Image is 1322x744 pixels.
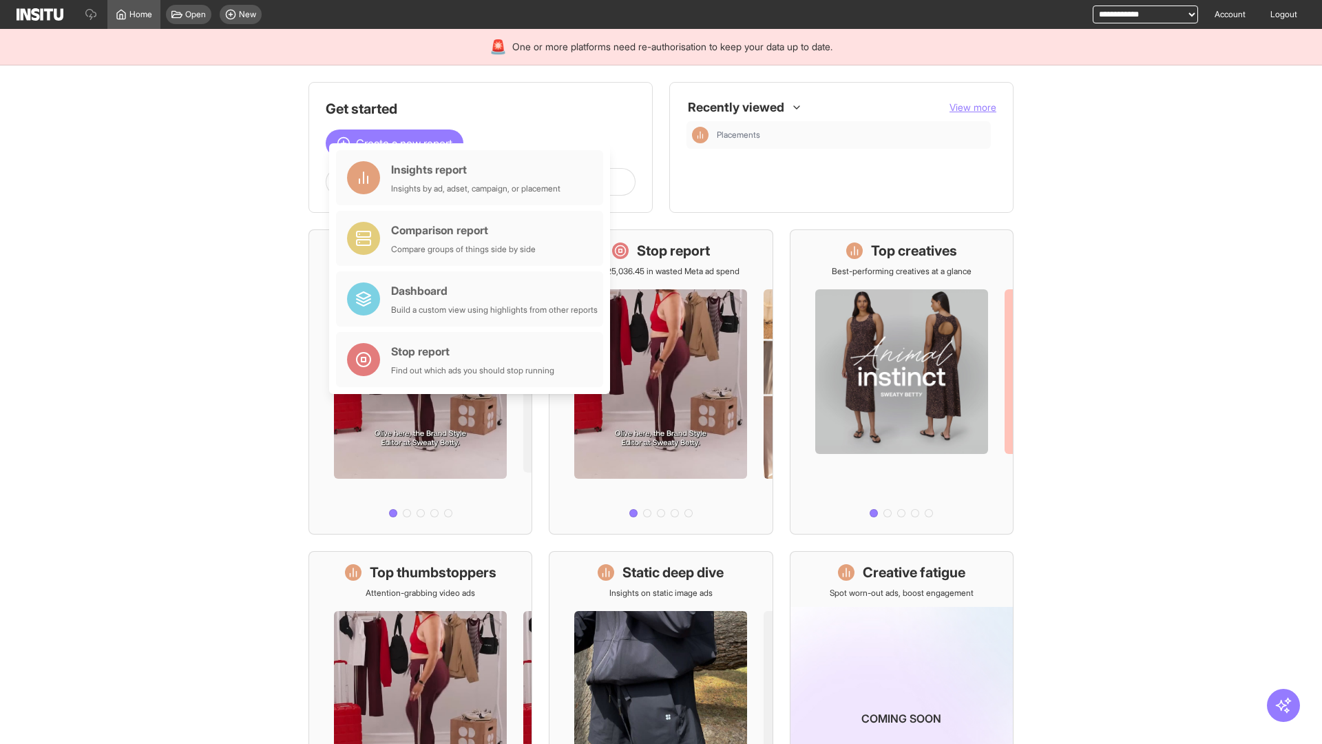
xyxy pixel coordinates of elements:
[609,588,713,599] p: Insights on static image ads
[366,588,475,599] p: Attention-grabbing video ads
[717,130,760,141] span: Placements
[308,229,532,535] a: What's live nowSee all active ads instantly
[490,37,507,56] div: 🚨
[637,241,710,260] h1: Stop report
[949,101,996,114] button: View more
[391,304,598,316] div: Build a custom view using highlights from other reports
[391,343,554,360] div: Stop report
[391,161,560,178] div: Insights report
[356,135,452,152] span: Create a new report
[17,8,63,21] img: Logo
[692,127,709,143] div: Insights
[326,99,636,118] h1: Get started
[129,9,152,20] span: Home
[790,229,1014,535] a: Top creativesBest-performing creatives at a glance
[391,282,598,299] div: Dashboard
[549,229,773,535] a: Stop reportSave £25,036.45 in wasted Meta ad spend
[871,241,957,260] h1: Top creatives
[391,365,554,376] div: Find out which ads you should stop running
[622,563,724,582] h1: Static deep dive
[185,9,206,20] span: Open
[391,244,536,255] div: Compare groups of things side by side
[512,40,832,54] span: One or more platforms need re-authorisation to keep your data up to date.
[717,130,985,141] span: Placements
[239,9,256,20] span: New
[832,266,972,277] p: Best-performing creatives at a glance
[370,563,496,582] h1: Top thumbstoppers
[582,266,739,277] p: Save £25,036.45 in wasted Meta ad spend
[949,101,996,113] span: View more
[391,183,560,194] div: Insights by ad, adset, campaign, or placement
[326,130,463,157] button: Create a new report
[391,222,536,238] div: Comparison report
